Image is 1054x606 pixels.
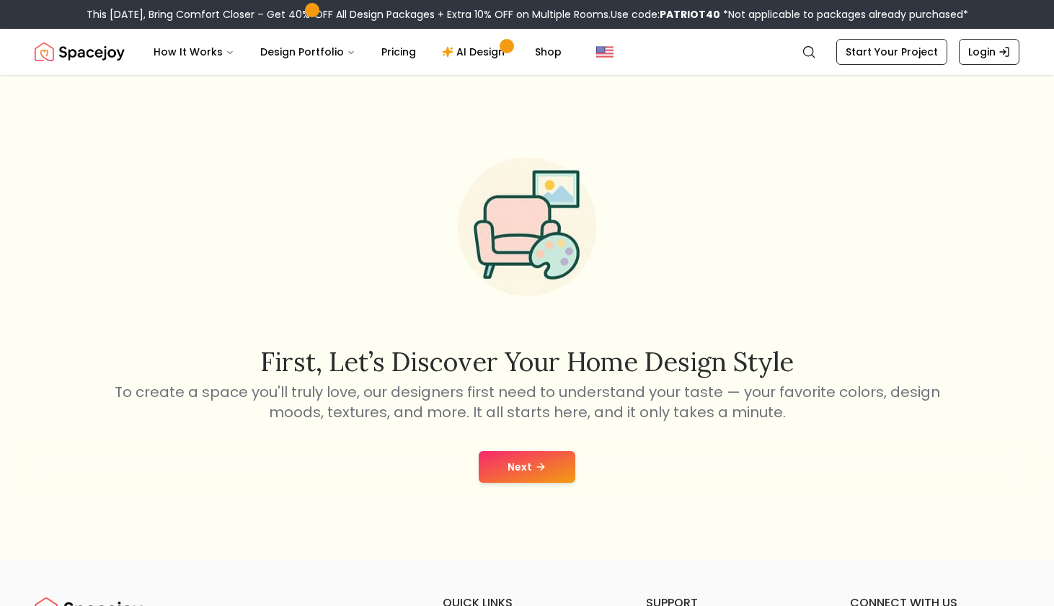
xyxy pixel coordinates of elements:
p: To create a space you'll truly love, our designers first need to understand your taste — your fav... [112,382,942,422]
img: Spacejoy Logo [35,37,125,66]
button: Next [479,451,575,483]
nav: Main [142,37,573,66]
a: Pricing [370,37,428,66]
button: Design Portfolio [249,37,367,66]
nav: Global [35,29,1019,75]
a: Spacejoy [35,37,125,66]
a: Shop [523,37,573,66]
h2: First, let’s discover your home design style [112,347,942,376]
div: This [DATE], Bring Comfort Closer – Get 40% OFF All Design Packages + Extra 10% OFF on Multiple R... [87,7,968,22]
a: AI Design [430,37,521,66]
span: *Not applicable to packages already purchased* [720,7,968,22]
a: Start Your Project [836,39,947,65]
span: Use code: [611,7,720,22]
img: United States [596,43,614,61]
a: Login [959,39,1019,65]
img: Start Style Quiz Illustration [435,135,619,319]
button: How It Works [142,37,246,66]
b: PATRIOT40 [660,7,720,22]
